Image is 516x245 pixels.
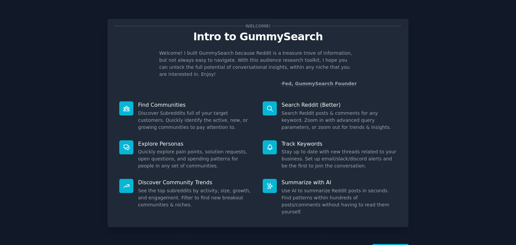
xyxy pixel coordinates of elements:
[282,179,397,186] p: Summarize with AI
[138,179,253,186] p: Discover Community Trends
[138,110,253,131] dd: Discover Subreddits full of your target customers. Quickly identify the active, new, or growing c...
[280,80,357,87] div: -
[282,187,397,215] dd: Use AI to summarize Reddit posts in seconds. Find patterns within hundreds of posts/comments with...
[282,148,397,169] dd: Stay up to date with new threads related to your business. Set up email/slack/discord alerts and ...
[282,140,397,147] p: Track Keywords
[159,50,357,78] p: Welcome! I built GummySearch because Reddit is a treasure trove of information, but not always ea...
[282,110,397,131] dd: Search Reddit posts & comments for any keyword. Zoom in with advanced query parameters, or zoom o...
[138,148,253,169] dd: Quickly explore pain points, solution requests, open questions, and spending patterns for people ...
[138,187,253,208] dd: See the top subreddits by activity, size, growth, and engagement. Filter to find new breakout com...
[115,31,401,43] p: Intro to GummySearch
[282,101,397,108] p: Search Reddit (Better)
[282,81,357,87] a: Fed, GummySearch Founder
[138,101,253,108] p: Find Communities
[138,140,253,147] p: Explore Personas
[244,22,272,30] span: Welcome!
